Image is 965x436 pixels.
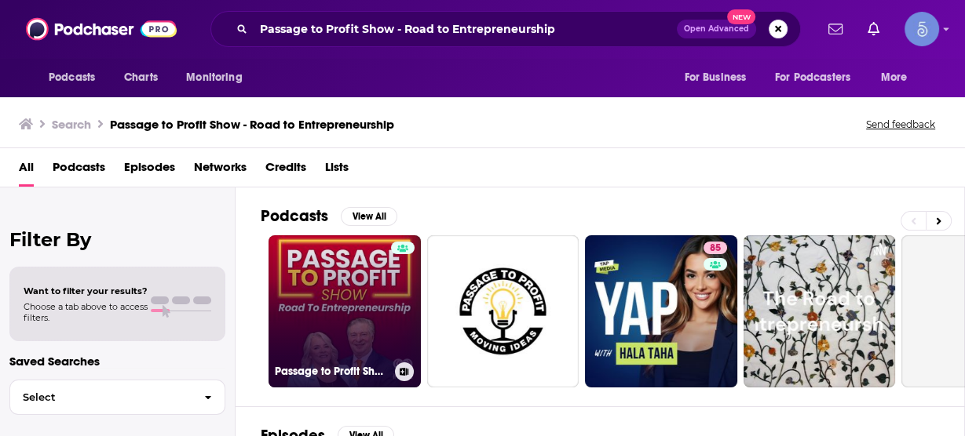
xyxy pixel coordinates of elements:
[53,154,105,187] a: Podcasts
[254,16,677,42] input: Search podcasts, credits, & more...
[861,118,940,131] button: Send feedback
[210,11,801,47] div: Search podcasts, credits, & more...
[704,242,727,254] a: 85
[861,16,886,42] a: Show notifications dropdown
[124,154,175,187] a: Episodes
[325,154,349,187] a: Lists
[269,235,421,387] a: Passage to Profit Show - Road to Entrepreneurship
[275,365,389,378] h3: Passage to Profit Show - Road to Entrepreneurship
[175,63,262,93] button: open menu
[585,235,737,387] a: 85
[905,12,939,46] button: Show profile menu
[710,241,721,256] span: 85
[24,285,148,296] span: Want to filter your results?
[684,25,749,33] span: Open Advanced
[261,206,328,226] h2: Podcasts
[49,67,95,89] span: Podcasts
[24,301,148,323] span: Choose a tab above to access filters.
[194,154,247,187] a: Networks
[114,63,167,93] a: Charts
[765,63,873,93] button: open menu
[673,63,766,93] button: open menu
[38,63,115,93] button: open menu
[9,354,225,369] p: Saved Searches
[261,206,397,226] a: PodcastsView All
[9,380,225,415] button: Select
[186,67,242,89] span: Monitoring
[677,20,756,38] button: Open AdvancedNew
[905,12,939,46] img: User Profile
[822,16,849,42] a: Show notifications dropdown
[265,154,306,187] a: Credits
[10,392,192,402] span: Select
[19,154,34,187] a: All
[684,67,746,89] span: For Business
[881,67,908,89] span: More
[775,67,850,89] span: For Podcasters
[124,67,158,89] span: Charts
[905,12,939,46] span: Logged in as Spiral5-G1
[870,63,927,93] button: open menu
[52,117,91,132] h3: Search
[341,207,397,226] button: View All
[110,117,394,132] h3: Passage to Profit Show - Road to Entrepreneurship
[727,9,755,24] span: New
[26,14,177,44] img: Podchaser - Follow, Share and Rate Podcasts
[9,228,225,251] h2: Filter By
